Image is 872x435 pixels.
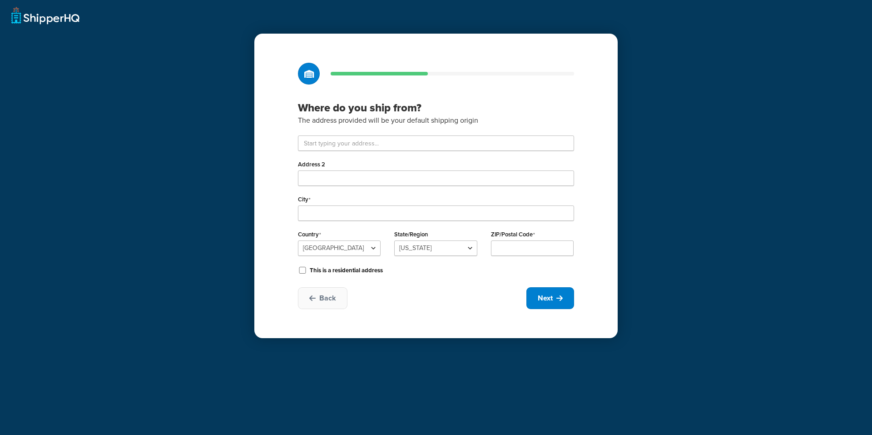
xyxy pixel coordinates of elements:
button: Back [298,287,347,309]
h3: Where do you ship from? [298,101,574,115]
label: Address 2 [298,161,325,168]
label: City [298,196,311,203]
label: Country [298,231,321,238]
label: ZIP/Postal Code [491,231,535,238]
span: Back [319,293,336,303]
label: This is a residential address [310,266,383,275]
input: Start typing your address... [298,135,574,151]
label: State/Region [394,231,428,238]
p: The address provided will be your default shipping origin [298,115,574,126]
span: Next [538,293,553,303]
button: Next [526,287,574,309]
